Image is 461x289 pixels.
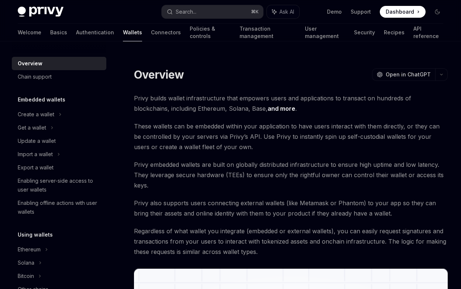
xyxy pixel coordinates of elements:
[162,5,264,18] button: Search...⌘K
[372,68,435,81] button: Open in ChatGPT
[50,24,67,41] a: Basics
[151,24,181,41] a: Connectors
[305,24,345,41] a: User management
[12,70,106,83] a: Chain support
[18,176,102,194] div: Enabling server-side access to user wallets
[18,24,41,41] a: Welcome
[134,198,448,219] span: Privy also supports users connecting external wallets (like Metamask or Phantom) to your app so t...
[18,123,46,132] div: Get a wallet
[76,24,114,41] a: Authentication
[12,134,106,148] a: Update a wallet
[18,230,53,239] h5: Using wallets
[134,68,184,81] h1: Overview
[354,24,375,41] a: Security
[251,9,259,15] span: ⌘ K
[134,121,448,152] span: These wallets can be embedded within your application to have users interact with them directly, ...
[384,24,405,41] a: Recipes
[134,159,448,190] span: Privy embedded wallets are built on globally distributed infrastructure to ensure high uptime and...
[12,161,106,174] a: Export a wallet
[18,150,53,159] div: Import a wallet
[18,7,63,17] img: dark logo
[327,8,342,16] a: Demo
[12,196,106,219] a: Enabling offline actions with user wallets
[18,72,52,81] div: Chain support
[123,24,142,41] a: Wallets
[18,137,56,145] div: Update a wallet
[386,71,431,78] span: Open in ChatGPT
[176,7,196,16] div: Search...
[18,272,34,281] div: Bitcoin
[240,24,296,41] a: Transaction management
[134,226,448,257] span: Regardless of what wallet you integrate (embedded or external wallets), you can easily request si...
[134,93,448,114] span: Privy builds wallet infrastructure that empowers users and applications to transact on hundreds o...
[351,8,371,16] a: Support
[18,110,54,119] div: Create a wallet
[431,6,443,18] button: Toggle dark mode
[386,8,414,16] span: Dashboard
[18,258,34,267] div: Solana
[413,24,443,41] a: API reference
[12,57,106,70] a: Overview
[190,24,231,41] a: Policies & controls
[279,8,294,16] span: Ask AI
[18,163,54,172] div: Export a wallet
[18,59,42,68] div: Overview
[267,5,299,18] button: Ask AI
[18,245,41,254] div: Ethereum
[380,6,426,18] a: Dashboard
[18,95,65,104] h5: Embedded wallets
[18,199,102,216] div: Enabling offline actions with user wallets
[12,174,106,196] a: Enabling server-side access to user wallets
[268,105,295,113] a: and more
